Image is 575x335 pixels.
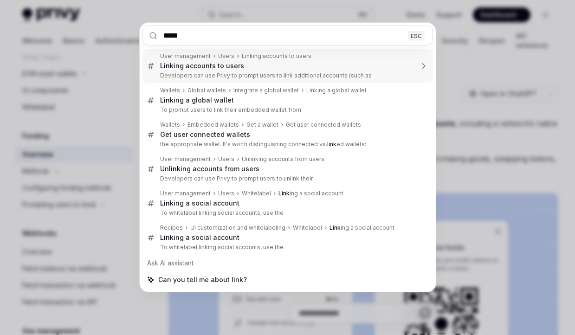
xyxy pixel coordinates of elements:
[329,224,394,232] div: ing a social account
[306,87,367,94] div: Linking a global wallet
[218,190,234,197] div: Users
[160,130,250,139] div: Get user connected wallets
[160,175,413,182] p: Developers can use Privy to prompt users to unlink their
[190,224,285,232] div: UI customization and whitelabeling
[160,106,413,114] p: To prompt users to link their embedded wallet from
[160,224,183,232] div: Recipes
[187,87,226,94] div: Global wallets
[160,72,413,79] p: Developers can use Privy to prompt users to link additional accounts (such as
[246,121,278,129] div: Get a wallet
[160,190,211,197] div: User management
[160,233,239,242] div: ing a social account
[286,121,361,129] div: Get user connected wallets
[233,87,299,94] div: Integrate a global wallet
[242,52,311,60] div: Linking accounts to users
[160,165,259,173] div: Un ing accounts from users
[160,244,413,251] p: To whitelabel linking social accounts, use the
[293,224,322,232] div: Whitelabel
[278,190,343,197] div: ing a social account
[160,96,234,104] div: ing a global wallet
[242,190,271,197] div: Whitelabel
[329,224,341,231] b: Link
[160,96,174,104] b: Link
[160,199,174,207] b: Link
[158,275,247,284] span: Can you tell me about link?
[160,87,180,94] div: Wallets
[160,52,211,60] div: User management
[242,155,324,163] div: Unlinking accounts from users
[327,141,336,148] b: link
[160,233,174,241] b: Link
[187,121,239,129] div: Embedded wallets
[218,155,234,163] div: Users
[160,121,180,129] div: Wallets
[278,190,290,197] b: Link
[218,52,234,60] div: Users
[160,62,174,70] b: Link
[160,141,413,148] p: the appropriate wallet. It's worth distinguishing connected vs. ed wallets:
[142,255,433,271] div: Ask AI assistant
[160,62,244,70] div: ing accounts to users
[160,199,239,207] div: ing a social account
[160,209,413,217] p: To whitelabel linking social accounts, use the
[169,165,181,173] b: link
[408,31,425,40] div: ESC
[160,155,211,163] div: User management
